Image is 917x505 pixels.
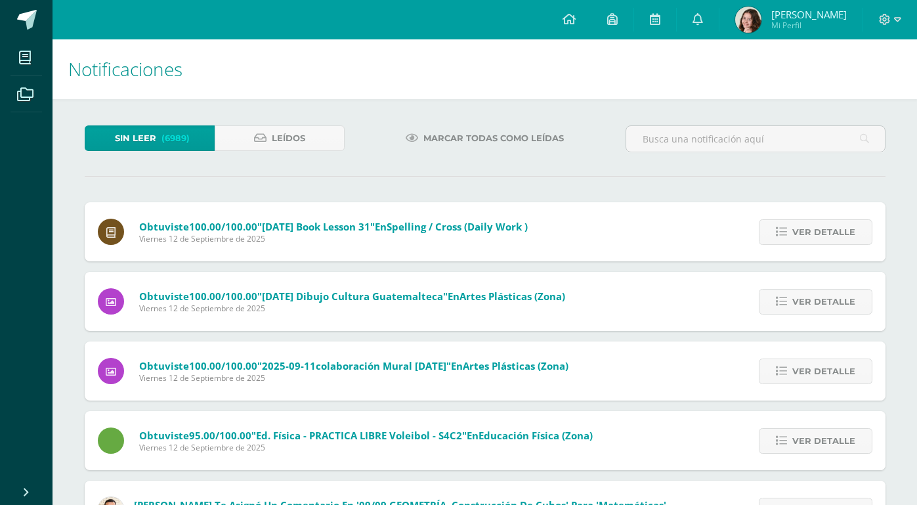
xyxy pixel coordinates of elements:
[189,220,257,233] span: 100.00/100.00
[257,359,451,372] span: "2025-09-11colaboración mural [DATE]"
[257,290,448,303] span: "[DATE] Dibujo cultura Guatemalteca"
[459,290,565,303] span: Artes Plásticas (Zona)
[771,20,847,31] span: Mi Perfil
[139,442,593,453] span: Viernes 12 de Septiembre de 2025
[139,220,528,233] span: Obtuviste en
[189,429,251,442] span: 95.00/100.00
[139,429,593,442] span: Obtuviste en
[139,303,565,314] span: Viernes 12 de Septiembre de 2025
[792,290,855,314] span: Ver detalle
[463,359,568,372] span: Artes Plásticas (Zona)
[272,126,305,150] span: Leídos
[479,429,593,442] span: Educación Física (Zona)
[115,126,156,150] span: Sin leer
[139,372,568,384] span: Viernes 12 de Septiembre de 2025
[251,429,467,442] span: "Ed. Física - PRACTICA LIBRE Voleibol - S4C2"
[189,359,257,372] span: 100.00/100.00
[735,7,761,33] img: 1a71cc66965339cc0abbab4861a6ffdf.png
[139,233,528,244] span: Viernes 12 de Septiembre de 2025
[389,125,580,151] a: Marcar todas como leídas
[85,125,215,151] a: Sin leer(6989)
[215,125,345,151] a: Leídos
[68,56,182,81] span: Notificaciones
[771,8,847,21] span: [PERSON_NAME]
[626,126,885,152] input: Busca una notificación aquí
[792,220,855,244] span: Ver detalle
[387,220,528,233] span: Spelling / Cross (Daily Work )
[189,290,257,303] span: 100.00/100.00
[257,220,375,233] span: "[DATE] Book Lesson 31"
[792,429,855,453] span: Ver detalle
[792,359,855,384] span: Ver detalle
[161,126,190,150] span: (6989)
[139,290,565,303] span: Obtuviste en
[139,359,568,372] span: Obtuviste en
[423,126,564,150] span: Marcar todas como leídas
